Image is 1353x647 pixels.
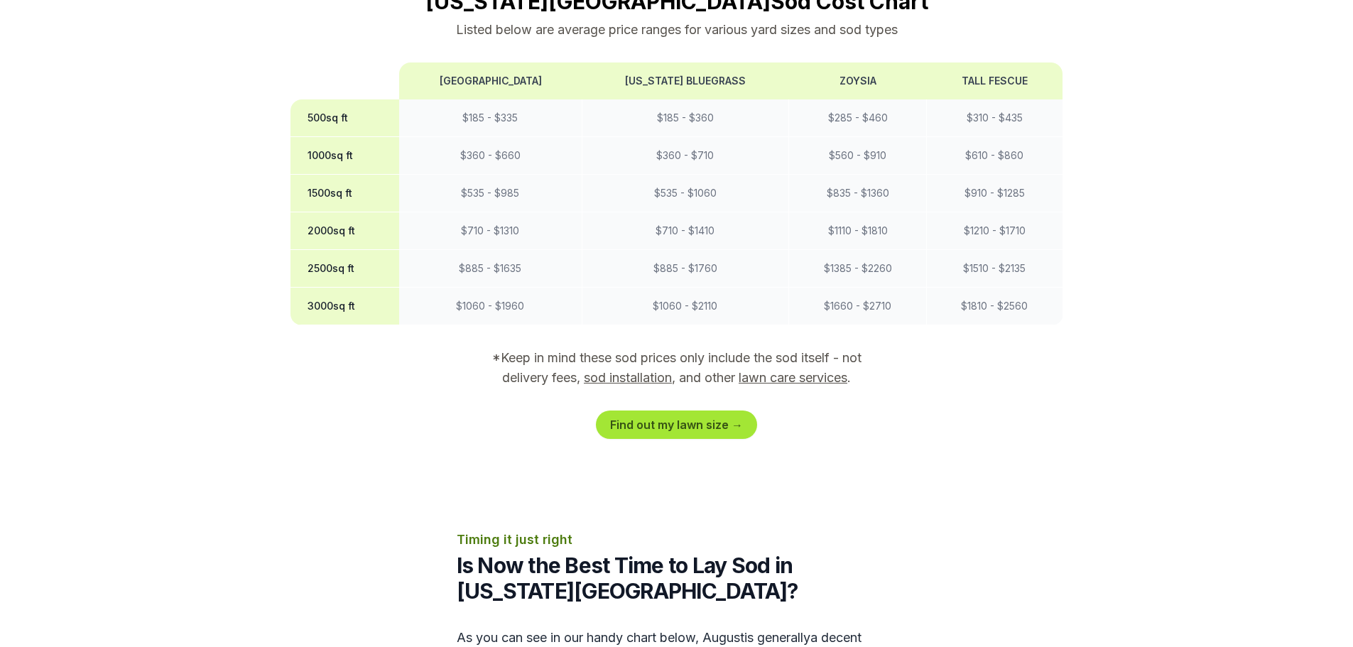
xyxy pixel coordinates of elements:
[927,288,1063,325] td: $ 1810 - $ 2560
[290,250,400,288] th: 2500 sq ft
[596,411,757,439] a: Find out my lawn size →
[399,212,582,250] td: $ 710 - $ 1310
[582,175,789,212] td: $ 535 - $ 1060
[290,175,400,212] th: 1500 sq ft
[789,212,927,250] td: $ 1110 - $ 1810
[290,20,1063,40] p: Listed below are average price ranges for various yard sizes and sod types
[582,99,789,137] td: $ 185 - $ 360
[927,175,1063,212] td: $ 910 - $ 1285
[582,62,789,99] th: [US_STATE] Bluegrass
[399,250,582,288] td: $ 885 - $ 1635
[582,250,789,288] td: $ 885 - $ 1760
[927,62,1063,99] th: Tall Fescue
[399,99,582,137] td: $ 185 - $ 335
[789,137,927,175] td: $ 560 - $ 910
[399,175,582,212] td: $ 535 - $ 985
[290,99,400,137] th: 500 sq ft
[584,370,672,385] a: sod installation
[927,99,1063,137] td: $ 310 - $ 435
[457,553,897,604] h2: Is Now the Best Time to Lay Sod in [US_STATE][GEOGRAPHIC_DATA]?
[702,630,744,645] span: august
[789,99,927,137] td: $ 285 - $ 460
[789,288,927,325] td: $ 1660 - $ 2710
[789,175,927,212] td: $ 835 - $ 1360
[472,348,881,388] p: *Keep in mind these sod prices only include the sod itself - not delivery fees, , and other .
[927,250,1063,288] td: $ 1510 - $ 2135
[789,62,927,99] th: Zoysia
[399,288,582,325] td: $ 1060 - $ 1960
[290,288,400,325] th: 3000 sq ft
[399,62,582,99] th: [GEOGRAPHIC_DATA]
[290,212,400,250] th: 2000 sq ft
[582,212,789,250] td: $ 710 - $ 1410
[457,530,897,550] p: Timing it just right
[582,288,789,325] td: $ 1060 - $ 2110
[789,250,927,288] td: $ 1385 - $ 2260
[290,137,400,175] th: 1000 sq ft
[739,370,847,385] a: lawn care services
[927,137,1063,175] td: $ 610 - $ 860
[582,137,789,175] td: $ 360 - $ 710
[399,137,582,175] td: $ 360 - $ 660
[927,212,1063,250] td: $ 1210 - $ 1710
